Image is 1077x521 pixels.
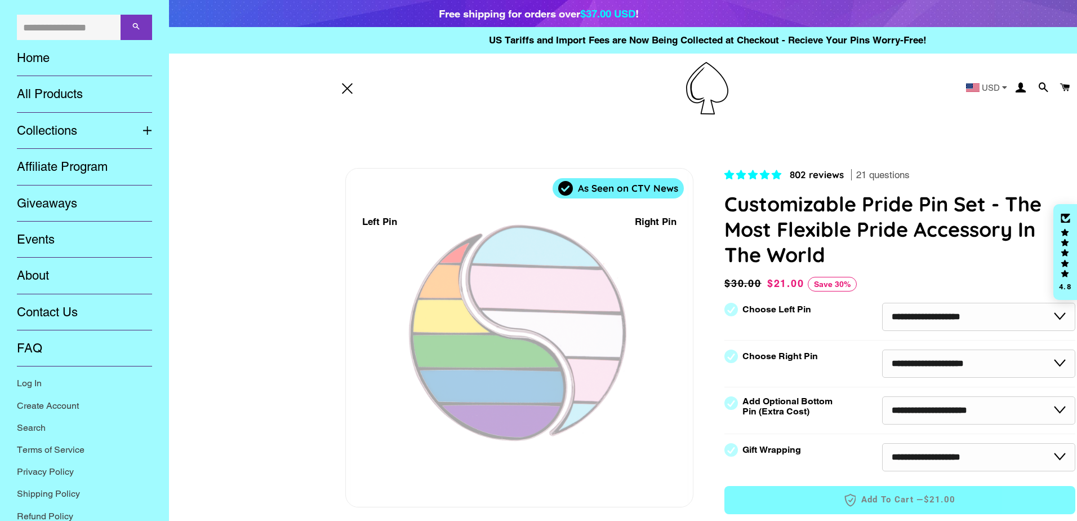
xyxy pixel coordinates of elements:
[8,186,161,222] a: Giveaways
[8,372,161,394] a: Log In
[8,461,161,483] a: Privacy Policy
[439,6,639,21] div: Free shipping for orders over !
[580,7,635,20] span: $37.00 USD
[982,83,1000,92] span: USD
[8,113,134,149] a: Collections
[1053,204,1077,300] div: Click to open Judge.me floating reviews tab
[8,439,161,461] a: Terms of Service
[724,486,1075,514] button: Add to Cart —$21.00
[8,40,161,76] a: Home
[346,169,693,507] div: 1 / 7
[8,222,161,258] a: Events
[741,493,1058,507] span: Add to Cart —
[8,149,161,185] a: Affiliate Program
[790,169,844,180] span: 802 reviews
[8,417,161,439] a: Search
[724,191,1075,267] h1: Customizable Pride Pin Set - The Most Flexible Pride Accessory In The World
[724,169,784,180] span: 4.83 stars
[1058,283,1072,290] div: 4.8
[856,169,910,182] span: 21 questions
[17,15,121,40] input: Search our store
[924,494,956,506] span: $21.00
[8,258,161,294] a: About
[8,76,161,112] a: All Products
[686,62,728,114] img: Pin-Ace
[8,395,161,417] a: Create Account
[767,277,804,289] span: $21.00
[742,351,818,361] label: Choose Right Pin
[724,276,764,292] span: $30.00
[635,214,677,229] div: Right Pin
[8,483,161,505] a: Shipping Policy
[742,304,811,315] label: Choose Left Pin
[8,294,161,330] a: Contact Us
[8,330,161,367] a: FAQ
[742,445,801,455] label: Gift Wrapping
[742,396,837,417] label: Add Optional Bottom Pin (Extra Cost)
[808,277,857,292] span: Save 30%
